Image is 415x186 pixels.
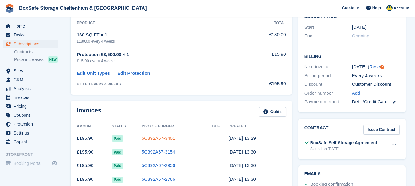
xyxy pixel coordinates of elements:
td: £195.90 [77,131,112,145]
span: Create [342,5,354,11]
a: menu [3,31,58,39]
a: menu [3,84,58,93]
a: menu [3,120,58,128]
div: Tooltip anchor [379,64,385,70]
a: BoxSafe Storage Cheltenham & [GEOGRAPHIC_DATA] [17,3,149,13]
h2: Billing [304,53,400,59]
time: 2025-06-10 12:30:52 UTC [229,163,256,168]
a: Issue Contract [363,125,400,135]
time: 2025-05-13 12:30:36 UTC [229,177,256,182]
span: Home [14,22,50,30]
a: menu [3,129,58,137]
th: Total [247,18,286,28]
a: menu [3,138,58,146]
a: Preview store [51,160,58,167]
a: menu [3,159,58,168]
td: £195.90 [77,159,112,173]
th: Status [112,122,142,131]
span: Tasks [14,31,50,39]
a: menu [3,40,58,48]
th: Created [229,122,286,131]
div: Signed on [DATE] [310,146,377,152]
td: £15.90 [247,47,286,67]
a: Reset [369,64,381,69]
time: 2025-03-18 01:00:00 UTC [352,24,366,31]
a: Edit Protection [117,70,150,77]
a: Guide [259,107,286,117]
span: Paid [112,135,123,142]
h2: Invoices [77,107,101,117]
span: Sites [14,66,50,75]
div: Debit/Credit Card [352,98,400,105]
img: Kim Virabi [386,5,393,11]
a: menu [3,75,58,84]
a: Contracts [14,49,58,55]
span: Protection [14,120,50,128]
time: 2025-08-05 12:29:57 UTC [229,135,256,141]
td: £195.90 [77,145,112,159]
div: Discount [304,81,352,88]
time: 2025-07-08 12:30:19 UTC [229,149,256,154]
div: Start [304,24,352,31]
div: NEW [48,56,58,63]
div: Order number [304,90,352,97]
div: Billing period [304,72,352,79]
a: menu [3,22,58,30]
span: Capital [14,138,50,146]
a: Edit Unit Types [77,70,110,77]
div: Protection £3,500.00 × 1 [77,51,247,58]
a: Add [352,90,360,97]
span: Paid [112,177,123,183]
span: Settings [14,129,50,137]
div: BoxSafe Self Storage Agreement [310,140,377,146]
a: 5C392A67-3154 [142,149,175,154]
div: End [304,32,352,40]
th: Due [212,122,229,131]
span: Booking Portal [14,159,50,168]
span: Storefront [6,151,61,158]
a: Price increases NEW [14,56,58,63]
h2: Contract [304,125,329,135]
a: menu [3,66,58,75]
a: menu [3,102,58,111]
div: 160 SQ FT × 1 [77,32,247,39]
div: Every 4 weeks [352,72,400,79]
th: Product [77,18,247,28]
td: £180.00 [247,28,286,47]
span: Paid [112,149,123,155]
span: Paid [112,163,123,169]
a: 5C392A67-2956 [142,163,175,168]
img: stora-icon-8386f47178a22dfd0bd8f6a31ec36ba5ce8667c1dd55bd0f319d3a0aa187defe.svg [5,4,14,13]
span: Ongoing [352,33,370,38]
a: menu [3,111,58,120]
th: Invoice Number [142,122,212,131]
span: Help [372,5,381,11]
a: 5C392A67-2766 [142,177,175,182]
div: BILLED EVERY 4 WEEKS [77,82,247,87]
span: Price increases [14,57,44,63]
span: Pricing [14,102,50,111]
div: £15.90 every 4 weeks [77,58,247,64]
span: CRM [14,75,50,84]
span: Account [393,5,409,11]
div: Next invoice [304,63,352,70]
div: [DATE] ( ) [352,63,400,70]
span: Invoices [14,93,50,102]
div: Customer Discount [352,81,400,88]
div: £180.00 every 4 weeks [77,39,247,44]
span: Analytics [14,84,50,93]
span: Subscriptions [14,40,50,48]
a: 5C392A67-3401 [142,135,175,141]
span: Coupons [14,111,50,120]
th: Amount [77,122,112,131]
div: Payment method [304,98,352,105]
a: menu [3,93,58,102]
h2: Emails [304,172,400,177]
div: £195.90 [247,80,286,87]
